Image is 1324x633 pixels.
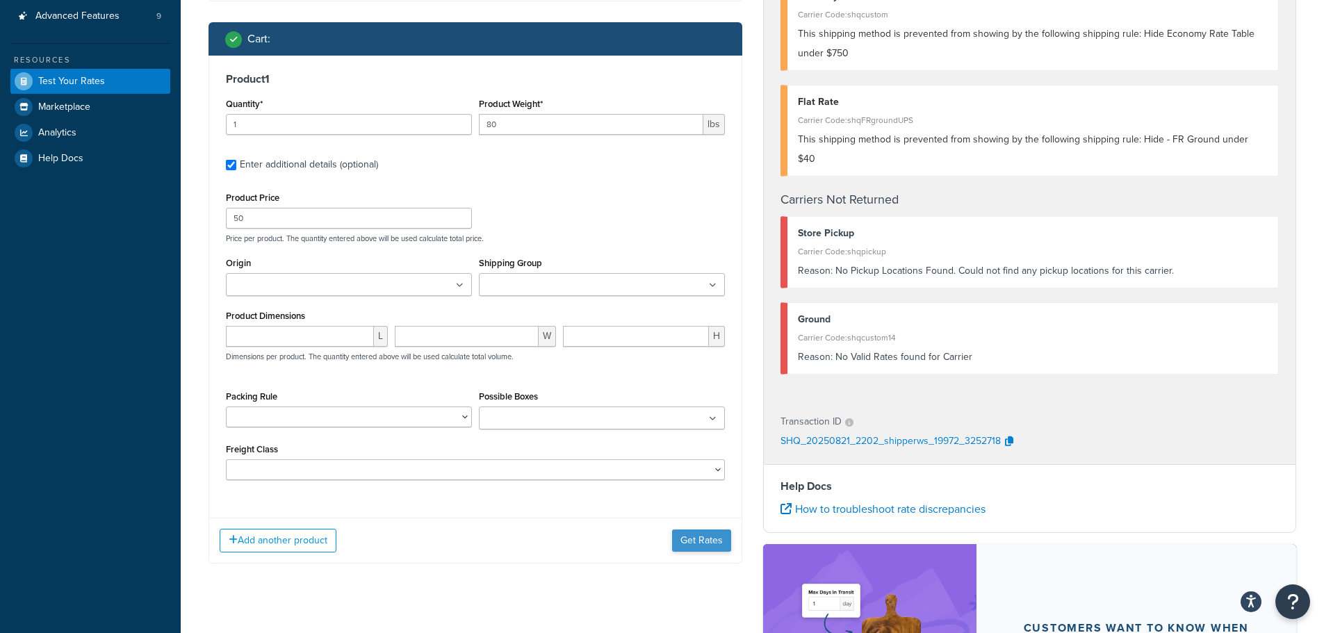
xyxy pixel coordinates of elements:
[226,99,263,109] label: Quantity*
[709,326,725,347] span: H
[10,94,170,120] a: Marketplace
[798,263,833,278] span: Reason:
[226,391,277,402] label: Packing Rule
[780,431,1001,452] p: SHQ_20250821_2202_shipperws_19972_3252718
[10,3,170,29] a: Advanced Features9
[798,26,1254,60] span: This shipping method is prevented from showing by the following shipping rule: Hide Economy Rate ...
[226,311,305,321] label: Product Dimensions
[798,92,1268,112] div: Flat Rate
[798,350,833,364] span: Reason:
[10,146,170,171] a: Help Docs
[1275,584,1310,619] button: Open Resource Center
[798,310,1268,329] div: Ground
[479,258,542,268] label: Shipping Group
[220,529,336,552] button: Add another product
[798,261,1268,281] div: No Pickup Locations Found. Could not find any pickup locations for this carrier.
[240,155,378,174] div: Enter additional details (optional)
[226,444,278,454] label: Freight Class
[672,529,731,552] button: Get Rates
[38,76,105,88] span: Test Your Rates
[226,160,236,170] input: Enter additional details (optional)
[798,347,1268,367] div: No Valid Rates found for Carrier
[479,391,538,402] label: Possible Boxes
[226,72,725,86] h3: Product 1
[226,114,472,135] input: 0.0
[222,352,514,361] p: Dimensions per product. The quantity entered above will be used calculate total volume.
[798,132,1248,166] span: This shipping method is prevented from showing by the following shipping rule: Hide - FR Ground u...
[780,190,1280,209] h4: Carriers Not Returned
[539,326,556,347] span: W
[38,153,83,165] span: Help Docs
[38,101,90,113] span: Marketplace
[798,328,1268,347] div: Carrier Code: shqcustom14
[10,120,170,145] a: Analytics
[10,3,170,29] li: Advanced Features
[38,127,76,139] span: Analytics
[798,5,1268,24] div: Carrier Code: shqcustom
[798,242,1268,261] div: Carrier Code: shqpickup
[226,258,251,268] label: Origin
[35,10,120,22] span: Advanced Features
[10,54,170,66] div: Resources
[479,114,703,135] input: 0.00
[798,224,1268,243] div: Store Pickup
[780,478,1280,495] h4: Help Docs
[226,192,279,203] label: Product Price
[780,501,986,517] a: How to troubleshoot rate discrepancies
[703,114,725,135] span: lbs
[10,69,170,94] a: Test Your Rates
[247,33,270,45] h2: Cart :
[222,233,728,243] p: Price per product. The quantity entered above will be used calculate total price.
[374,326,388,347] span: L
[156,10,161,22] span: 9
[798,110,1268,130] div: Carrier Code: shqFRgroundUPS
[780,412,842,431] p: Transaction ID
[479,99,543,109] label: Product Weight*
